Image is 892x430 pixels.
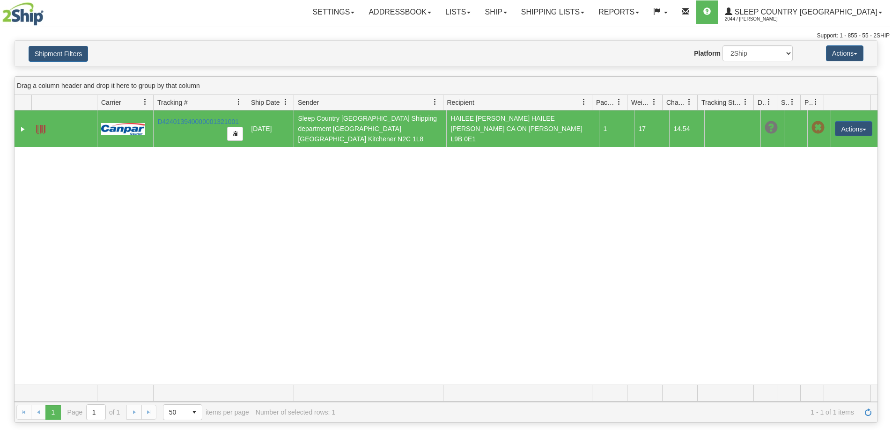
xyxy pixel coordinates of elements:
a: Reports [591,0,646,24]
span: Sender [298,98,319,107]
span: Tracking # [157,98,188,107]
span: Unknown [765,121,778,134]
span: 2044 / [PERSON_NAME] [725,15,795,24]
span: Weight [631,98,651,107]
span: Tracking Status [701,98,742,107]
a: Ship [478,0,514,24]
a: Lists [438,0,478,24]
a: Settings [305,0,361,24]
span: select [187,405,202,420]
button: Shipment Filters [29,46,88,62]
img: logo2044.jpg [2,2,44,26]
span: Recipient [447,98,474,107]
td: [DATE] [247,110,294,147]
span: Shipment Issues [781,98,789,107]
a: Tracking # filter column settings [231,94,247,110]
span: Page of 1 [67,404,120,420]
a: Shipping lists [514,0,591,24]
span: Charge [666,98,686,107]
a: D424013940000001321001 [157,118,239,125]
button: Actions [826,45,863,61]
span: Page 1 [45,405,60,420]
iframe: chat widget [870,167,891,262]
a: Delivery Status filter column settings [761,94,777,110]
td: Sleep Country [GEOGRAPHIC_DATA] Shipping department [GEOGRAPHIC_DATA] [GEOGRAPHIC_DATA] Kitchener... [294,110,446,147]
td: 17 [634,110,669,147]
span: Sleep Country [GEOGRAPHIC_DATA] [732,8,877,16]
a: Label [36,121,45,136]
input: Page 1 [87,405,105,420]
span: 1 - 1 of 1 items [342,408,854,416]
span: Packages [596,98,616,107]
label: Platform [694,49,721,58]
a: Carrier filter column settings [137,94,153,110]
a: Pickup Status filter column settings [808,94,824,110]
a: Charge filter column settings [681,94,697,110]
a: Sender filter column settings [427,94,443,110]
td: 1 [599,110,634,147]
a: Recipient filter column settings [576,94,592,110]
span: Pickup Status [804,98,812,107]
a: Ship Date filter column settings [278,94,294,110]
span: items per page [163,404,249,420]
div: grid grouping header [15,77,877,95]
button: Actions [835,121,872,136]
span: Ship Date [251,98,280,107]
span: Delivery Status [758,98,766,107]
span: Pickup Not Assigned [811,121,825,134]
div: Support: 1 - 855 - 55 - 2SHIP [2,32,890,40]
div: Number of selected rows: 1 [256,408,335,416]
a: Packages filter column settings [611,94,627,110]
td: 14.54 [669,110,704,147]
a: Addressbook [361,0,438,24]
a: Expand [18,124,28,134]
img: 14 - Canpar [101,123,145,135]
span: 50 [169,408,181,417]
span: Carrier [101,98,121,107]
button: Copy to clipboard [227,127,243,141]
a: Tracking Status filter column settings [737,94,753,110]
a: Shipment Issues filter column settings [784,94,800,110]
a: Sleep Country [GEOGRAPHIC_DATA] 2044 / [PERSON_NAME] [718,0,889,24]
a: Refresh [861,405,876,420]
span: Page sizes drop down [163,404,202,420]
td: HAILEE [PERSON_NAME] HAILEE [PERSON_NAME] CA ON [PERSON_NAME] L9B 0E1 [446,110,599,147]
a: Weight filter column settings [646,94,662,110]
